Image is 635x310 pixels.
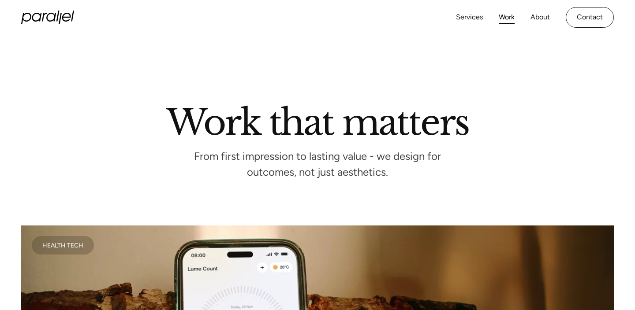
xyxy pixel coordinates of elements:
[566,7,614,28] a: Contact
[185,153,450,176] p: From first impression to lasting value - we design for outcomes, not just aesthetics.
[530,11,550,24] a: About
[42,243,83,247] div: Health Tech
[456,11,483,24] a: Services
[66,105,569,135] h2: Work that matters
[21,11,74,24] a: home
[499,11,515,24] a: Work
